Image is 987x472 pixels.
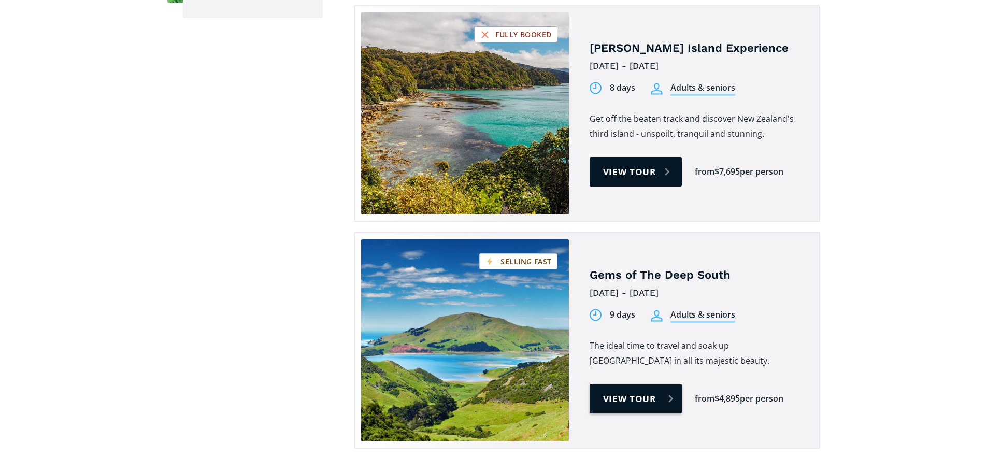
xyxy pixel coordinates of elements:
[617,82,635,94] div: days
[740,166,783,178] div: per person
[714,393,740,405] div: $4,895
[610,82,614,94] div: 8
[670,309,735,323] div: Adults & seniors
[670,82,735,96] div: Adults & seniors
[590,384,682,413] a: View tour
[590,41,804,56] h4: [PERSON_NAME] Island Experience
[590,338,804,368] p: The ideal time to travel and soak up [GEOGRAPHIC_DATA] in all its majestic beauty.
[590,268,804,283] h4: Gems of The Deep South
[590,157,682,187] a: View tour
[610,309,614,321] div: 9
[590,58,804,74] div: [DATE] - [DATE]
[590,285,804,301] div: [DATE] - [DATE]
[590,111,804,141] p: Get off the beaten track and discover New Zealand's third island - unspoilt, tranquil and stunning.
[695,166,714,178] div: from
[714,166,740,178] div: $7,695
[740,393,783,405] div: per person
[617,309,635,321] div: days
[695,393,714,405] div: from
